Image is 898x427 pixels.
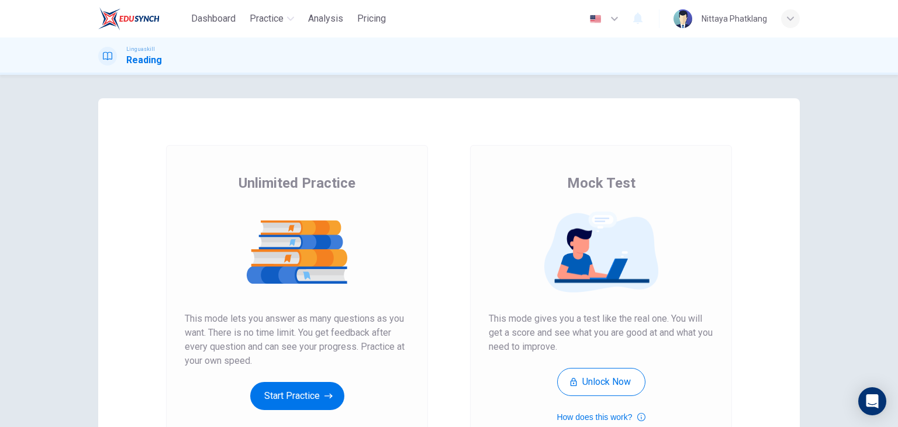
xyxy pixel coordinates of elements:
button: Unlock Now [557,368,645,396]
div: Nittaya Phatklang [702,12,767,26]
h1: Reading [126,53,162,67]
span: This mode lets you answer as many questions as you want. There is no time limit. You get feedback... [185,312,409,368]
span: Pricing [357,12,386,26]
button: How does this work? [557,410,645,424]
button: Pricing [353,8,391,29]
span: Unlimited Practice [239,174,355,192]
span: Dashboard [191,12,236,26]
button: Start Practice [250,382,344,410]
img: Profile picture [673,9,692,28]
span: Analysis [308,12,343,26]
a: EduSynch logo [98,7,186,30]
button: Dashboard [186,8,240,29]
div: Open Intercom Messenger [858,387,886,415]
img: en [588,15,603,23]
span: This mode gives you a test like the real one. You will get a score and see what you are good at a... [489,312,713,354]
span: Practice [250,12,284,26]
span: Linguaskill [126,45,155,53]
img: EduSynch logo [98,7,160,30]
span: Mock Test [567,174,635,192]
button: Analysis [303,8,348,29]
button: Practice [245,8,299,29]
